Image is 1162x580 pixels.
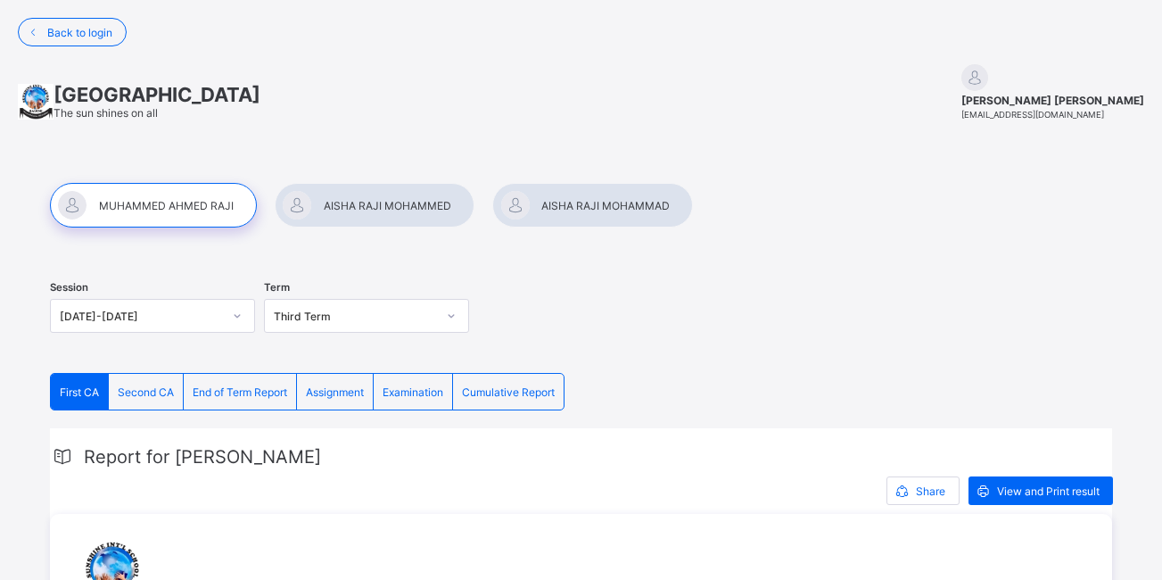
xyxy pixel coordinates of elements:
span: First CA [60,385,99,399]
img: School logo [18,84,54,120]
span: Back to login [47,26,112,39]
span: The sun shines on all [54,106,158,120]
span: Examination [383,385,443,399]
span: [PERSON_NAME] [PERSON_NAME] [961,94,1144,107]
div: [DATE]-[DATE] [60,310,222,323]
span: Session [50,281,88,294]
span: View and Print result [997,485,1100,498]
span: Second CA [118,385,174,399]
span: [EMAIL_ADDRESS][DOMAIN_NAME] [961,110,1104,120]
span: End of Term Report [193,385,287,399]
span: [GEOGRAPHIC_DATA] [54,83,260,106]
div: Third Term [274,310,436,323]
span: Share [916,485,945,498]
img: default.svg [961,64,988,91]
span: Cumulative Report [462,385,555,399]
span: Term [264,281,290,294]
span: Report for [PERSON_NAME] [84,446,321,468]
span: Assignment [306,385,364,399]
